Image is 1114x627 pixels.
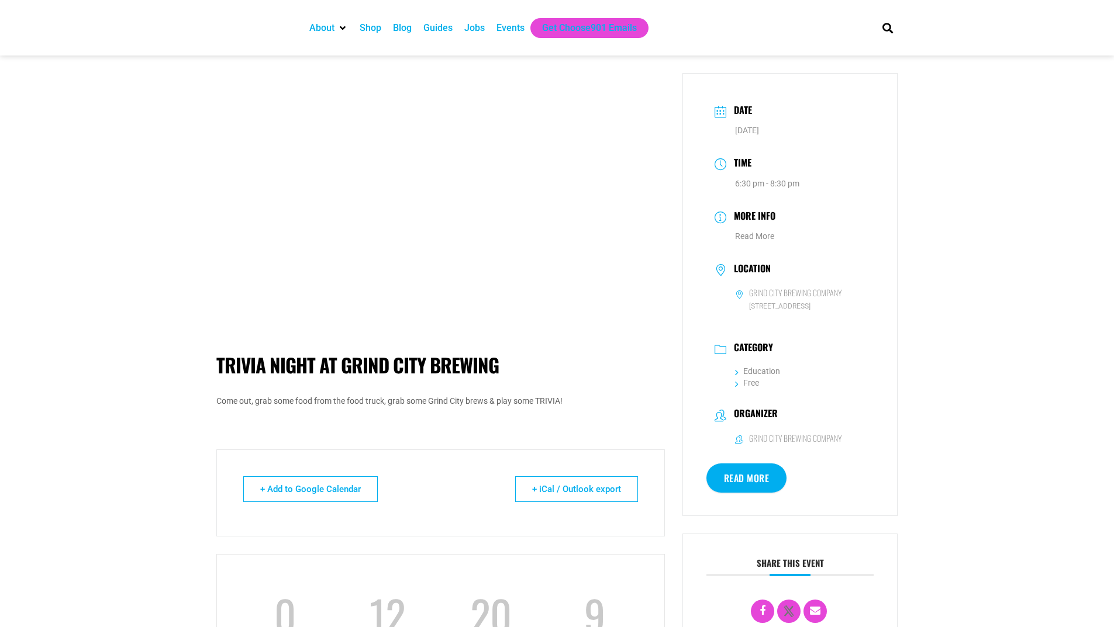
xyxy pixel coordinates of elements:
[706,557,874,576] h3: Share this event
[878,18,897,37] div: Search
[728,408,778,422] h3: Organizer
[728,209,775,226] h3: More Info
[735,378,759,387] a: Free
[749,287,841,298] h6: Grind City Brewing Company
[515,476,638,502] a: + iCal / Outlook export
[735,366,780,376] a: Education
[735,126,759,135] span: [DATE]
[309,21,334,35] a: About
[706,463,787,493] a: Read More
[542,21,637,35] a: Get Choose901 Emails
[735,301,866,312] span: [STREET_ADDRESS]
[728,103,752,120] h3: Date
[360,21,381,35] a: Shop
[303,18,354,38] div: About
[728,342,773,356] h3: Category
[749,433,841,444] h6: Grind City Brewing Company
[777,600,801,623] a: X Social Network
[303,18,863,38] nav: Main nav
[728,155,751,172] h3: Time
[735,179,799,188] abbr: 6:30 pm - 8:30 pm
[803,600,827,623] a: Email
[243,476,378,502] a: + Add to Google Calendar
[728,263,771,277] h3: Location
[423,21,453,35] a: Guides
[393,21,412,35] a: Blog
[464,21,485,35] a: Jobs
[751,600,774,623] a: Share on Facebook
[216,394,665,408] p: Come out, grab some food from the food truck, grab some Grind City brews & play some TRIVIA!
[496,21,525,35] a: Events
[735,231,774,241] a: Read More
[216,354,665,377] h1: Trivia Night at Grind City Brewing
